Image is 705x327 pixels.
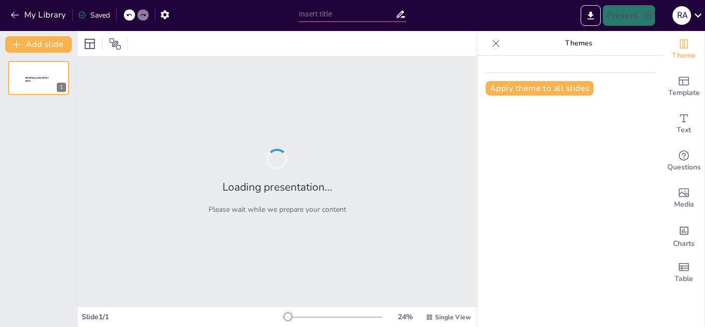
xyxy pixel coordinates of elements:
span: Text [677,124,691,136]
div: Change the overall theme [663,31,704,68]
span: Theme [672,50,696,61]
button: Export to PowerPoint [581,5,601,26]
div: Add images, graphics, shapes or video [663,180,704,217]
div: Add a table [663,254,704,291]
button: R A [672,5,691,26]
button: Apply theme to all slides [486,81,594,96]
button: My Library [8,7,70,23]
p: Please wait while we prepare your content [209,205,346,214]
div: Add ready made slides [663,68,704,105]
div: R A [672,6,691,25]
span: Media [674,199,694,210]
input: Insert title [299,7,395,22]
span: Template [668,87,700,99]
div: Add charts and graphs [663,217,704,254]
div: 24 % [393,312,418,322]
span: Table [675,273,693,285]
div: 1 [57,83,66,92]
p: Themes [504,31,653,56]
span: Questions [667,162,701,173]
span: Position [109,38,121,50]
span: Single View [435,313,471,321]
div: 1 [8,61,69,95]
span: Sendsteps presentation editor [25,76,49,82]
span: Charts [673,238,695,250]
h2: Loading presentation... [222,180,332,194]
button: Present [603,5,654,26]
div: Get real-time input from your audience [663,143,704,180]
button: Add slide [5,36,72,53]
div: Layout [82,36,98,52]
div: Saved [78,10,110,20]
div: Slide 1 / 1 [82,312,283,322]
div: Add text boxes [663,105,704,143]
